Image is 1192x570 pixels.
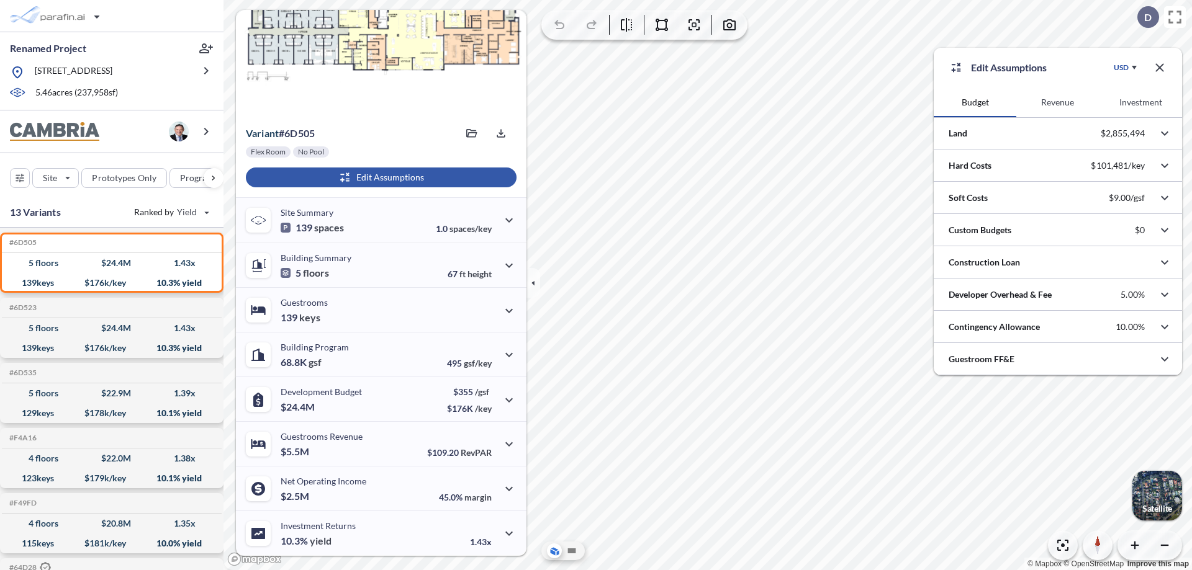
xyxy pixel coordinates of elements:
a: Mapbox homepage [227,552,282,566]
a: Mapbox [1027,559,1062,568]
button: Ranked by Yield [124,202,217,222]
span: /gsf [475,386,489,397]
p: Developer Overhead & Fee [949,288,1052,301]
p: 67 [448,269,492,279]
img: Switcher Image [1132,471,1182,520]
button: Site Plan [564,543,579,558]
p: No Pool [298,147,324,157]
p: $355 [447,386,492,397]
button: Aerial View [547,543,562,558]
button: Budget [934,87,1016,117]
p: Program [180,172,215,184]
p: $176K [447,403,492,414]
p: 495 [447,358,492,368]
img: BrandImage [10,122,99,141]
span: Yield [177,206,197,218]
span: spaces/key [449,223,492,234]
p: 68.8K [281,356,322,368]
span: height [467,269,492,279]
p: Building Program [281,342,349,352]
p: $5.5M [281,445,311,458]
span: gsf [309,356,322,368]
p: Prototypes Only [92,172,156,184]
a: Improve this map [1127,559,1189,568]
p: D [1144,12,1152,23]
button: Switcher ImageSatellite [1132,471,1182,520]
button: Edit Assumptions [246,167,517,187]
p: $109.20 [427,447,492,458]
img: user logo [169,122,189,141]
p: 1.0 [436,223,492,234]
button: Revenue [1016,87,1099,117]
p: Net Operating Income [281,476,366,486]
h5: Click to copy the code [7,238,37,247]
p: Edit Assumptions [971,60,1047,75]
p: Guestroom FF&E [949,353,1014,365]
button: Investment [1099,87,1182,117]
p: $0 [1135,225,1145,236]
span: keys [299,311,320,324]
p: 5 [281,267,329,279]
p: Investment Returns [281,520,356,531]
a: OpenStreetMap [1063,559,1124,568]
h5: Click to copy the code [7,303,37,312]
button: Site [32,168,79,188]
p: Hard Costs [949,159,991,172]
p: [STREET_ADDRESS] [35,65,112,80]
p: 10.00% [1116,321,1145,332]
span: Variant [246,127,279,139]
p: $9.00/gsf [1109,192,1145,203]
p: Renamed Project [10,42,86,55]
p: 139 [281,311,320,324]
p: Building Summary [281,252,351,263]
p: Site [43,172,57,184]
h5: Click to copy the code [7,499,37,507]
p: # 6d505 [246,127,315,140]
h5: Click to copy the code [7,434,37,442]
span: gsf/key [464,358,492,368]
p: 13 Variants [10,205,61,220]
p: Development Budget [281,386,362,397]
div: USD [1114,63,1129,73]
p: 5.00% [1121,289,1145,300]
p: $2,855,494 [1101,128,1145,139]
p: Soft Costs [949,192,988,204]
p: Custom Budgets [949,224,1011,236]
span: yield [310,535,332,547]
p: 1.43x [470,537,492,547]
p: Contingency Allowance [949,321,1040,333]
p: $24.4M [281,401,317,413]
p: 10.3% [281,535,332,547]
p: Construction Loan [949,256,1020,269]
p: 139 [281,221,344,234]
span: margin [464,492,492,502]
span: /key [475,403,492,414]
p: Guestrooms Revenue [281,431,363,442]
span: RevPAR [461,447,492,458]
p: Flex Room [251,147,286,157]
span: spaces [314,221,344,234]
span: ft [459,269,466,279]
button: Prototypes Only [81,168,167,188]
h5: Click to copy the code [7,368,37,377]
span: floors [303,267,329,279]
button: Program [169,168,237,188]
p: Satellite [1142,504,1172,514]
p: $2.5M [281,490,311,502]
p: Site Summary [281,207,333,218]
p: $101,481/key [1091,160,1145,171]
p: Land [949,127,967,140]
p: Guestrooms [281,297,328,308]
p: 5.46 acres ( 237,958 sf) [35,86,118,100]
p: 45.0% [439,492,492,502]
